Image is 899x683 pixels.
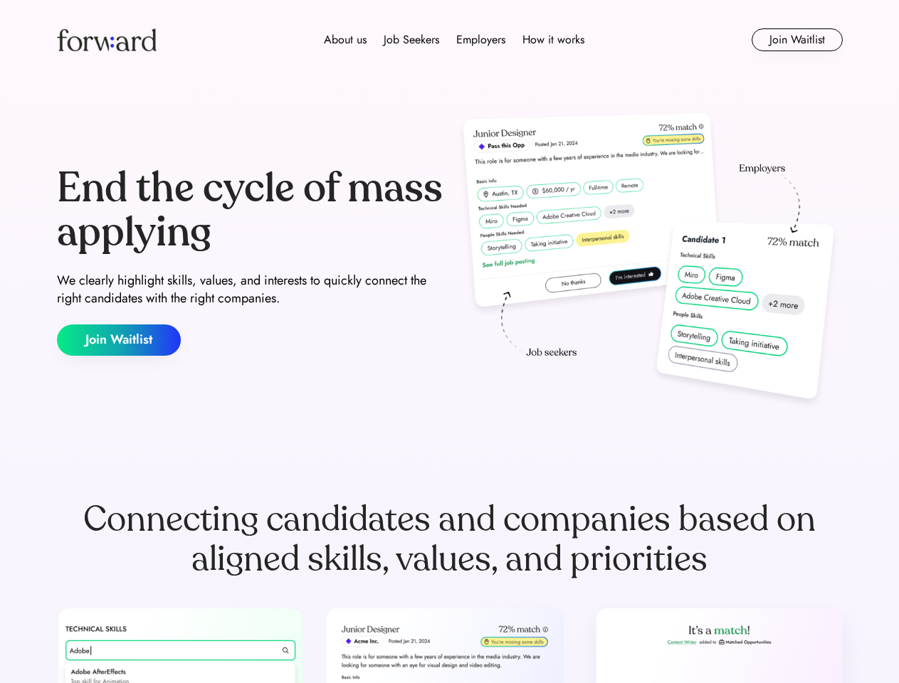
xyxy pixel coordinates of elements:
div: Connecting candidates and companies based on aligned skills, values, and priorities [57,499,843,579]
button: Join Waitlist [752,28,843,51]
div: Employers [456,31,505,48]
button: Join Waitlist [57,324,181,356]
img: hero-image.png [456,108,843,414]
div: End the cycle of mass applying [57,166,444,254]
div: We clearly highlight skills, values, and interests to quickly connect the right candidates with t... [57,272,444,307]
div: About us [324,31,367,48]
div: Job Seekers [384,31,439,48]
img: Forward logo [57,28,157,51]
div: How it works [522,31,584,48]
